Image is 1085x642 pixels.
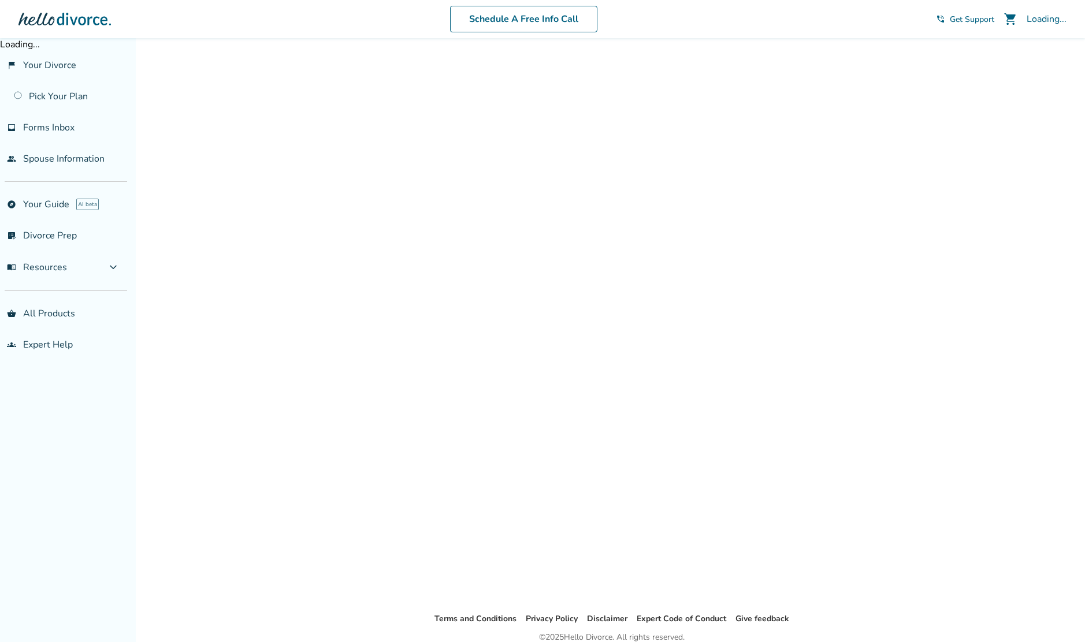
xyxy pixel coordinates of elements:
span: shopping_basket [7,309,16,318]
span: groups [7,340,16,349]
span: Forms Inbox [23,121,75,134]
span: Resources [7,261,67,274]
a: Privacy Policy [526,613,578,624]
span: shopping_cart [1004,12,1017,26]
a: Expert Code of Conduct [637,613,726,624]
span: expand_more [106,260,120,274]
li: Disclaimer [587,612,627,626]
span: list_alt_check [7,231,16,240]
span: people [7,154,16,163]
div: Loading... [1027,13,1067,25]
a: Terms and Conditions [434,613,517,624]
span: flag_2 [7,61,16,70]
span: AI beta [76,199,99,210]
span: phone_in_talk [936,14,945,24]
li: Give feedback [735,612,789,626]
a: Schedule A Free Info Call [450,6,597,32]
span: menu_book [7,263,16,272]
span: Get Support [950,14,994,25]
span: explore [7,200,16,209]
a: phone_in_talkGet Support [936,14,994,25]
span: inbox [7,123,16,132]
